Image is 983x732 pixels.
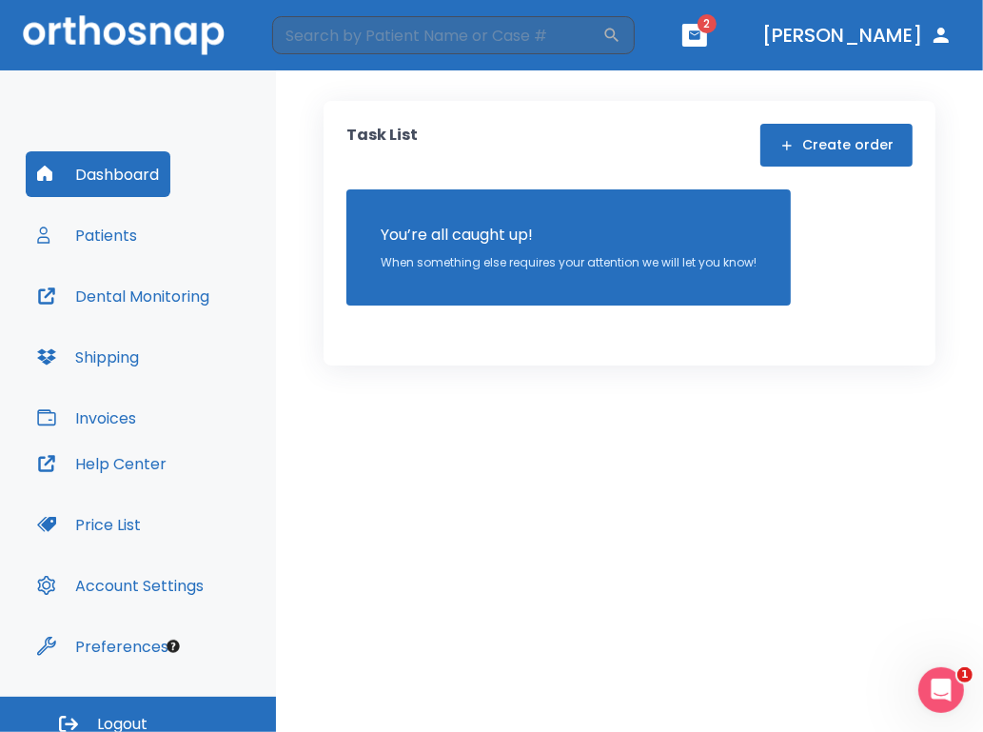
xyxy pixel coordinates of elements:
[26,563,215,608] button: Account Settings
[272,16,602,54] input: Search by Patient Name or Case #
[755,18,960,52] button: [PERSON_NAME]
[26,151,170,197] button: Dashboard
[26,502,152,547] button: Price List
[165,638,182,655] div: Tooltip anchor
[957,667,973,683] span: 1
[26,441,178,486] button: Help Center
[26,623,180,669] button: Preferences
[346,124,418,167] p: Task List
[26,212,148,258] button: Patients
[760,124,913,167] button: Create order
[26,273,221,319] button: Dental Monitoring
[381,254,757,271] p: When something else requires your attention we will let you know!
[23,15,225,54] img: Orthosnap
[26,395,147,441] button: Invoices
[698,14,717,33] span: 2
[26,334,150,380] button: Shipping
[381,224,757,247] p: You’re all caught up!
[918,667,964,713] iframe: Intercom live chat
